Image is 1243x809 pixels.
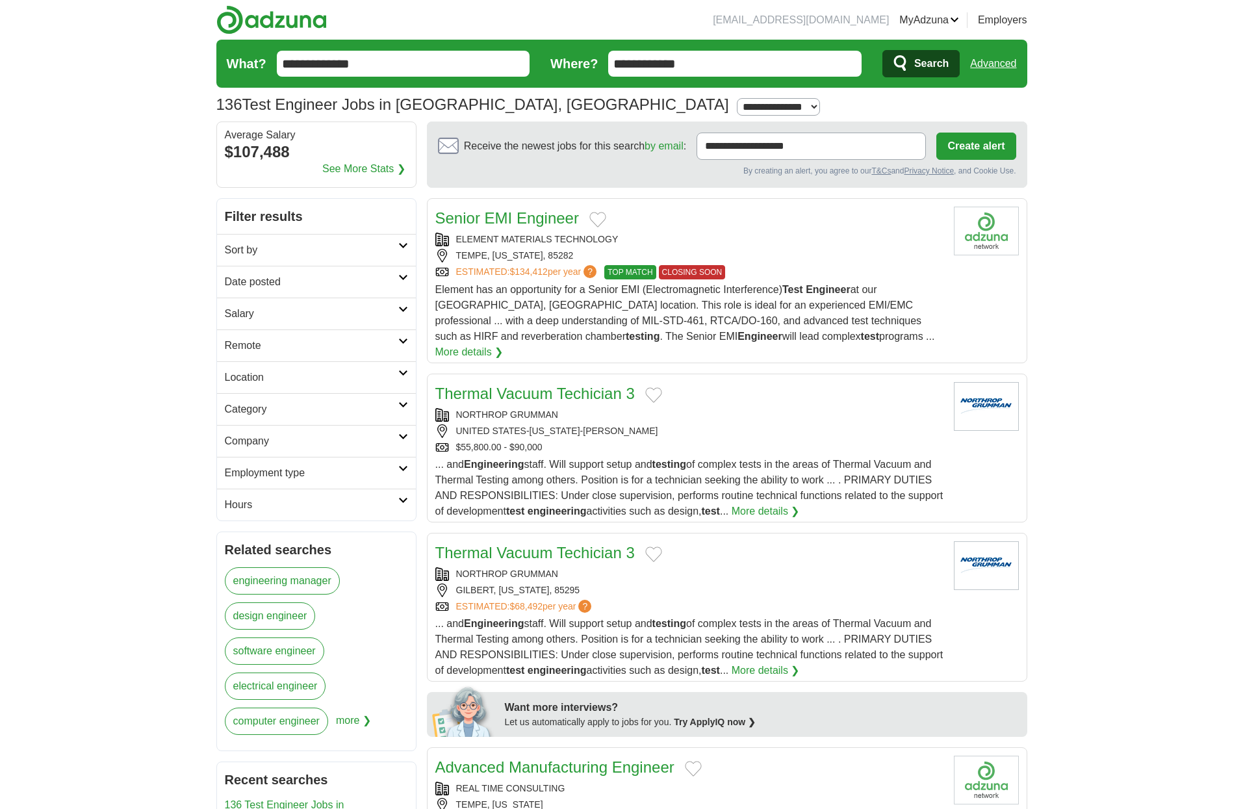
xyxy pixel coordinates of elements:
[936,133,1016,160] button: Create alert
[225,130,408,140] div: Average Salary
[432,685,495,737] img: apply-iq-scientist.png
[464,459,524,470] strong: Engineering
[438,165,1016,177] div: By creating an alert, you agree to our and , and Cookie Use.
[732,504,800,519] a: More details ❯
[589,212,606,227] button: Add to favorite jobs
[227,54,266,73] label: What?
[435,618,943,676] span: ... and staff. Will support setup and of complex tests in the areas of Thermal Vacuum and Thermal...
[737,331,782,342] strong: Engineer
[217,329,416,361] a: Remote
[225,637,324,665] a: software engineer
[217,361,416,393] a: Location
[225,433,398,449] h2: Company
[914,51,949,77] span: Search
[435,544,635,561] a: Thermal Vacuum Techician 3
[464,138,686,154] span: Receive the newest jobs for this search :
[713,12,889,28] li: [EMAIL_ADDRESS][DOMAIN_NAME]
[435,424,943,438] div: UNITED STATES-[US_STATE]-[PERSON_NAME]
[652,618,686,629] strong: testing
[645,140,684,151] a: by email
[506,665,524,676] strong: test
[336,708,371,743] span: more ❯
[216,93,242,116] span: 136
[882,50,960,77] button: Search
[217,425,416,457] a: Company
[970,51,1016,77] a: Advanced
[225,540,408,559] h2: Related searches
[659,265,726,279] span: CLOSING SOON
[861,331,879,342] strong: test
[782,284,803,295] strong: Test
[701,506,719,517] strong: test
[456,600,595,613] a: ESTIMATED:$68,492per year?
[435,209,579,227] a: Senior EMI Engineer
[435,385,635,402] a: Thermal Vacuum Techician 3
[217,298,416,329] a: Salary
[701,665,719,676] strong: test
[225,602,316,630] a: design engineer
[645,546,662,562] button: Add to favorite jobs
[225,242,398,258] h2: Sort by
[509,266,547,277] span: $134,412
[217,457,416,489] a: Employment type
[435,284,935,342] span: Element has an opportunity for a Senior EMI (Electromagnetic Interference) at our [GEOGRAPHIC_DAT...
[435,441,943,454] div: $55,800.00 - $90,000
[506,506,524,517] strong: test
[583,265,596,278] span: ?
[505,700,1019,715] div: Want more interviews?
[509,601,543,611] span: $68,492
[604,265,656,279] span: TOP MATCH
[435,758,674,776] a: Advanced Manufacturing Engineer
[464,618,524,629] strong: Engineering
[435,584,943,597] div: GILBERT, [US_STATE], 85295
[225,402,398,417] h2: Category
[225,306,398,322] h2: Salary
[225,465,398,481] h2: Employment type
[225,673,326,700] a: electrical engineer
[904,166,954,175] a: Privacy Notice
[217,393,416,425] a: Category
[225,708,328,735] a: computer engineer
[216,96,729,113] h1: Test Engineer Jobs in [GEOGRAPHIC_DATA], [GEOGRAPHIC_DATA]
[652,459,686,470] strong: testing
[578,600,591,613] span: ?
[322,161,405,177] a: See More Stats ❯
[225,770,408,790] h2: Recent searches
[435,459,943,517] span: ... and staff. Will support setup and of complex tests in the areas of Thermal Vacuum and Thermal...
[645,387,662,403] button: Add to favorite jobs
[435,233,943,246] div: ELEMENT MATERIALS TECHNOLOGY
[674,717,756,727] a: Try ApplyIQ now ❯
[685,761,702,777] button: Add to favorite jobs
[528,665,587,676] strong: engineering
[456,409,558,420] a: NORTHROP GRUMMAN
[954,541,1019,590] img: Northrop Grumman logo
[626,331,660,342] strong: testing
[505,715,1019,729] div: Let us automatically apply to jobs for you.
[435,249,943,263] div: TEMPE, [US_STATE], 85282
[435,782,943,795] div: REAL TIME CONSULTING
[978,12,1027,28] a: Employers
[954,756,1019,804] img: Company logo
[806,284,850,295] strong: Engineer
[954,207,1019,255] img: Company logo
[954,382,1019,431] img: Northrop Grumman logo
[225,567,340,595] a: engineering manager
[225,274,398,290] h2: Date posted
[217,234,416,266] a: Sort by
[216,5,327,34] img: Adzuna logo
[217,266,416,298] a: Date posted
[871,166,891,175] a: T&Cs
[456,569,558,579] a: NORTHROP GRUMMAN
[225,497,398,513] h2: Hours
[550,54,598,73] label: Where?
[225,338,398,353] h2: Remote
[225,370,398,385] h2: Location
[217,489,416,520] a: Hours
[217,199,416,234] h2: Filter results
[225,140,408,164] div: $107,488
[528,506,587,517] strong: engineering
[732,663,800,678] a: More details ❯
[456,265,600,279] a: ESTIMATED:$134,412per year?
[435,344,504,360] a: More details ❯
[899,12,959,28] a: MyAdzuna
